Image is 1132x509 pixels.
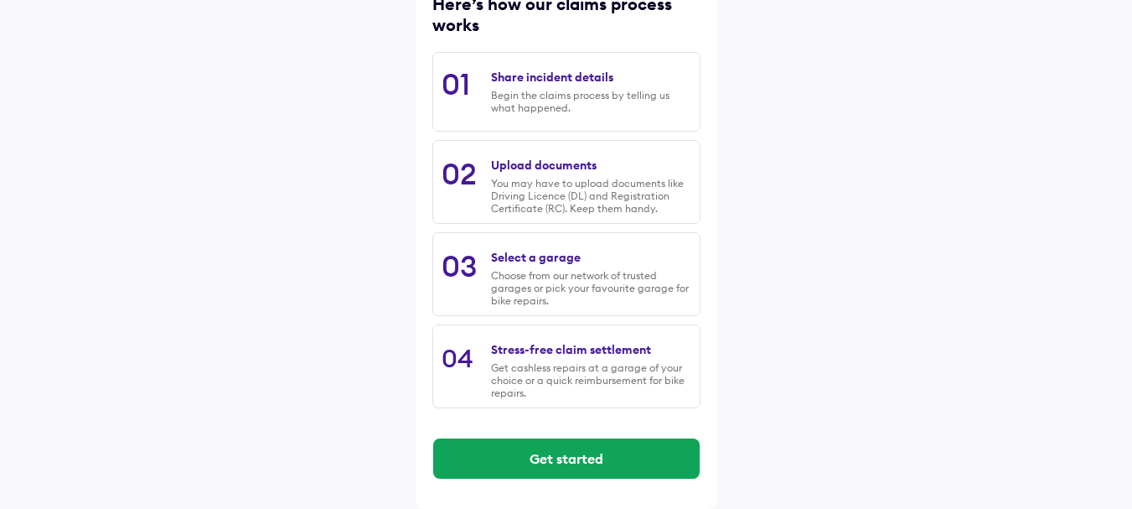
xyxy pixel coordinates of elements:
[491,158,597,173] div: Upload documents
[442,342,473,374] div: 04
[433,439,700,479] button: Get started
[491,177,690,215] div: You may have to upload documents like Driving Licence (DL) and Registration Certificate (RC). Kee...
[491,269,690,307] div: Choose from our network of trusted garages or pick your favourite garage for bike repairs.
[491,342,651,357] div: Stress-free claim settlement
[442,155,477,192] div: 02
[442,65,470,102] div: 01
[491,361,690,399] div: Get cashless repairs at a garage of your choice or a quick reimbursement for bike repairs.
[442,247,477,284] div: 03
[491,70,613,85] div: Share incident details
[491,250,581,265] div: Select a garage
[491,89,690,114] div: Begin the claims process by telling us what happened.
